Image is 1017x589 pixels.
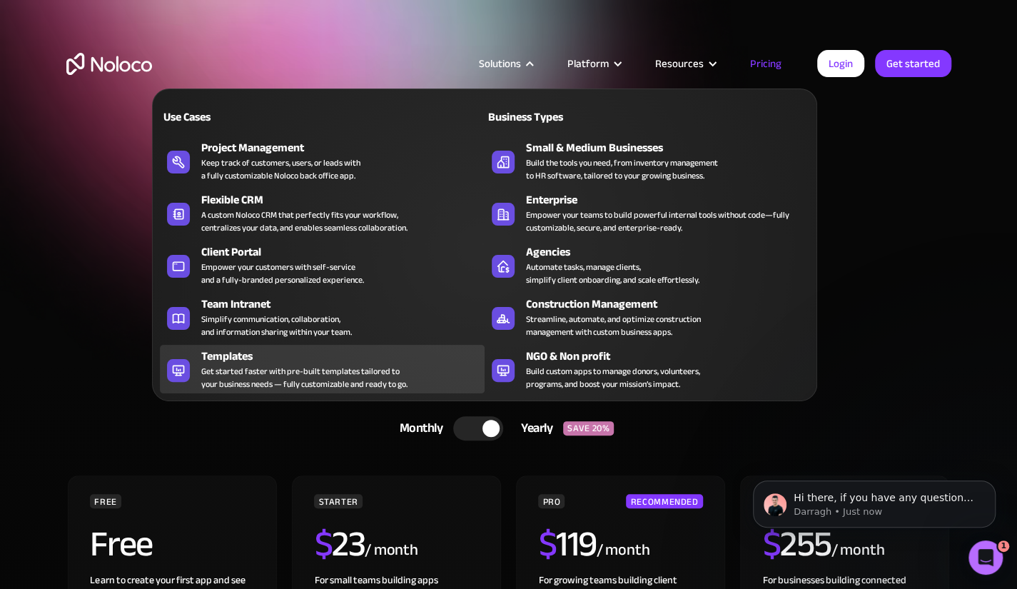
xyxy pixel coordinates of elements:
span: 1 [998,540,1009,552]
div: Monthly [382,418,454,439]
h2: 119 [538,526,596,562]
div: Business Types [485,109,641,126]
iframe: Intercom live chat [968,540,1003,575]
div: FREE [90,494,121,508]
div: Solutions [461,54,550,73]
div: Use Cases [160,109,316,126]
a: EnterpriseEmpower your teams to build powerful internal tools without code—fully customizable, se... [485,188,809,237]
div: Agencies [526,243,816,261]
div: Construction Management [526,296,816,313]
a: NGO & Non profitBuild custom apps to manage donors, volunteers,programs, and boost your mission’s... [485,345,809,393]
a: Use Cases [160,100,485,133]
div: NGO & Non profit [526,348,816,365]
div: Simplify communication, collaboration, and information sharing within your team. [201,313,352,338]
a: Team IntranetSimplify communication, collaboration,and information sharing within your team. [160,293,485,341]
a: AgenciesAutomate tasks, manage clients,simplify client onboarding, and scale effortlessly. [485,241,809,289]
a: Business Types [485,100,809,133]
a: TemplatesGet started faster with pre-built templates tailored toyour business needs — fully custo... [160,345,485,393]
div: / month [831,539,884,562]
div: PRO [538,494,565,508]
div: Templates [201,348,491,365]
div: Yearly [503,418,563,439]
div: Small & Medium Businesses [526,139,816,156]
div: Keep track of customers, users, or leads with a fully customizable Noloco back office app. [201,156,360,182]
div: Solutions [479,54,521,73]
h2: Free [90,526,152,562]
div: A custom Noloco CRM that perfectly fits your workflow, centralizes your data, and enables seamles... [201,208,408,234]
div: / month [596,539,649,562]
div: Client Portal [201,243,491,261]
div: Flexible CRM [201,191,491,208]
a: Pricing [732,54,799,73]
div: Team Intranet [201,296,491,313]
div: RECOMMENDED [626,494,702,508]
a: Login [817,50,864,77]
div: Enterprise [526,191,816,208]
div: Empower your teams to build powerful internal tools without code—fully customizable, secure, and ... [526,208,802,234]
div: Automate tasks, manage clients, simplify client onboarding, and scale effortlessly. [526,261,699,286]
div: Project Management [201,139,491,156]
div: Empower your customers with self-service and a fully-branded personalized experience. [201,261,364,286]
a: Get started [875,50,951,77]
h2: Start for free. Upgrade to support your business at any stage. [66,221,951,243]
div: Get started faster with pre-built templates tailored to your business needs — fully customizable ... [201,365,408,391]
div: Platform [567,54,609,73]
a: home [66,53,152,75]
a: Construction ManagementStreamline, automate, and optimize constructionmanagement with custom busi... [485,293,809,341]
div: STARTER [314,494,362,508]
a: Small & Medium BusinessesBuild the tools you need, from inventory managementto HR software, tailo... [485,136,809,185]
a: Flexible CRMA custom Noloco CRM that perfectly fits your workflow,centralizes your data, and enab... [160,188,485,237]
h1: Flexible Pricing Designed for Business [66,121,951,207]
div: SAVE 20% [563,421,614,436]
span: $ [314,510,332,578]
iframe: Intercom notifications message [732,450,1017,550]
div: Streamline, automate, and optimize construction management with custom business apps. [526,313,701,338]
div: Build the tools you need, from inventory management to HR software, tailored to your growing busi... [526,156,718,182]
a: Project ManagementKeep track of customers, users, or leads witha fully customizable Noloco back o... [160,136,485,185]
a: Client PortalEmpower your customers with self-serviceand a fully-branded personalized experience. [160,241,485,289]
div: Platform [550,54,637,73]
span: $ [538,510,556,578]
nav: Solutions [152,69,817,401]
h2: 255 [762,526,831,562]
div: Resources [637,54,732,73]
div: / month [365,539,418,562]
div: Resources [655,54,704,73]
div: Build custom apps to manage donors, volunteers, programs, and boost your mission’s impact. [526,365,700,391]
h2: 23 [314,526,365,562]
div: CHOOSE YOUR PLAN [66,374,951,410]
